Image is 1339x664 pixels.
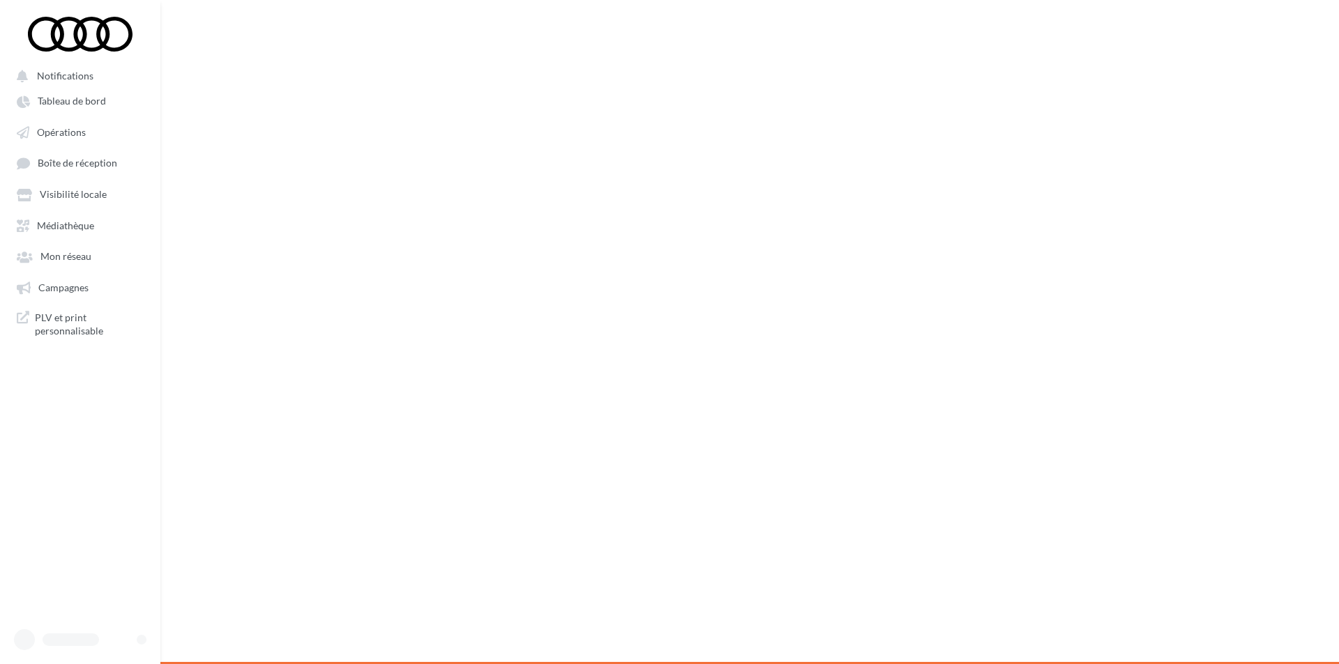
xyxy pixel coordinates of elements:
[38,281,89,293] span: Campagnes
[8,150,152,176] a: Boîte de réception
[40,251,91,263] span: Mon réseau
[8,119,152,144] a: Opérations
[8,243,152,268] a: Mon réseau
[37,126,86,138] span: Opérations
[37,70,93,82] span: Notifications
[35,311,144,338] span: PLV et print personnalisable
[37,219,94,231] span: Médiathèque
[38,95,106,107] span: Tableau de bord
[8,213,152,238] a: Médiathèque
[8,305,152,343] a: PLV et print personnalisable
[8,181,152,206] a: Visibilité locale
[38,157,117,169] span: Boîte de réception
[40,189,107,201] span: Visibilité locale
